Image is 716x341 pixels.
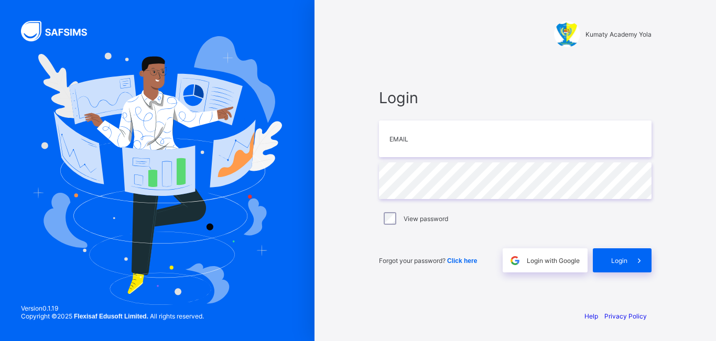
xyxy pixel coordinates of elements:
span: Login [611,257,627,265]
label: View password [404,215,448,223]
span: Login with Google [527,257,580,265]
span: Login [379,89,652,107]
a: Help [584,312,598,320]
span: Version 0.1.19 [21,304,204,312]
img: Hero Image [32,36,282,304]
span: Forgot your password? [379,257,477,265]
span: Kumaty Academy Yola [585,30,652,38]
img: google.396cfc9801f0270233282035f929180a.svg [509,255,521,267]
span: Copyright © 2025 All rights reserved. [21,312,204,320]
a: Privacy Policy [604,312,647,320]
a: Click here [447,257,477,265]
strong: Flexisaf Edusoft Limited. [74,313,148,320]
img: SAFSIMS Logo [21,21,100,41]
